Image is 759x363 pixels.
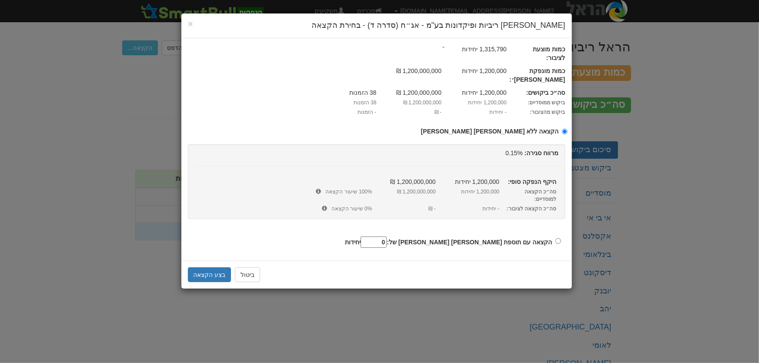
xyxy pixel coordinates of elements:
[507,99,572,107] label: ביקוש ממוסדיים:
[377,67,442,75] span: 1,200,000,000 ₪
[499,177,563,186] label: היקף הנפקה סופי:
[507,109,572,116] label: ביקוש מהציבור:
[436,205,499,213] span: - יחידות
[555,238,561,244] input: הקצאה עם תוספת [PERSON_NAME] [PERSON_NAME] של:יחידות
[372,177,436,186] span: 1,200,000,000 ₪
[436,177,499,186] span: 1,200,000 יחידות
[436,188,499,196] span: 1,200,000 יחידות
[311,99,377,107] span: 38 הזמנות
[507,67,572,84] label: כמות מונפקת [PERSON_NAME]׳:
[505,150,517,157] span: 0.15
[421,128,559,135] strong: הקצאה ללא [PERSON_NAME] [PERSON_NAME]
[377,88,442,97] span: 1,200,000,000 ₪
[345,239,552,246] strong: הקצאה עם תוספת [PERSON_NAME] [PERSON_NAME] של: יחידות
[188,19,193,29] span: ×
[441,109,507,116] span: - יחידות
[311,88,377,97] span: 38 הזמנות
[507,45,572,62] label: כמות מוצעת לציבור:
[188,20,565,31] h4: [PERSON_NAME] ריביות ופיקדונות בע"מ - אג״ח (סדרה ד) - בחירת הקצאה
[377,109,442,116] span: - ₪
[188,267,231,282] button: בצע הקצאה
[372,188,436,196] span: 1,200,000,000 ₪
[441,99,507,107] span: 1,200,000 יחידות
[245,188,372,196] span: 100% שיעור הקצאה
[441,88,507,97] span: 1,200,000 יחידות
[188,19,193,28] button: Close
[372,205,436,213] span: - ₪
[441,67,507,75] span: 1,200,000 יחידות
[311,109,377,116] span: - הזמנות
[361,236,387,248] input: הקצאה עם תוספת [PERSON_NAME] [PERSON_NAME] של:יחידות
[245,205,372,213] span: 0% שיעור הקצאה
[377,99,442,107] span: 1,200,000,000 ₪
[186,149,568,157] div: %
[562,129,568,134] input: הקצאה ללא [PERSON_NAME] [PERSON_NAME]
[507,88,572,97] label: סה״כ ביקושים:
[525,150,559,157] strong: מרווח סגירה:
[181,45,572,64] div: ֿ
[235,267,260,282] button: ביטול
[499,205,563,213] label: סה״כ הקצאה לציבור:
[499,188,563,203] label: סה״כ הקצאה למוסדיים:
[441,45,507,53] span: 1,315,790 יחידות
